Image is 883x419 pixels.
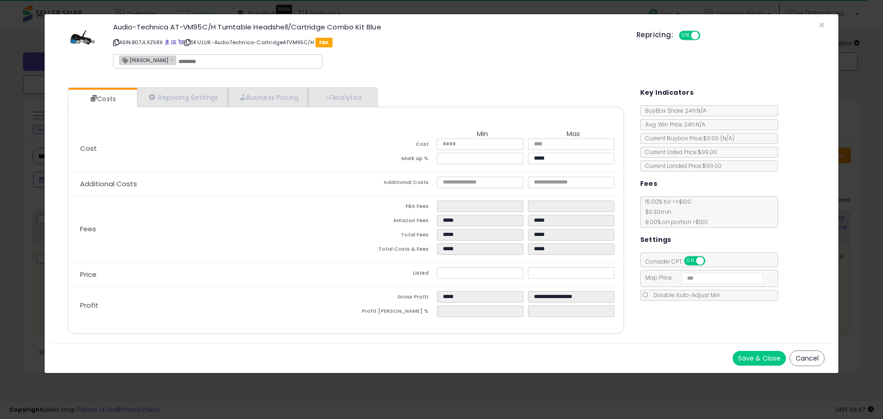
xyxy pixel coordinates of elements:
span: BuyBox Share 24h: N/A [641,107,706,115]
span: $0.00 [703,134,734,142]
a: Your listing only [178,39,183,46]
span: Map Price: [641,274,763,281]
td: Amazon Fees [346,215,437,229]
span: 15.00 % for <= $100 [641,198,708,226]
h5: Settings [640,234,671,246]
span: $0.30 min [641,208,671,216]
td: Additional Costs [346,177,437,191]
span: Current Landed Price: $99.00 [641,162,722,170]
h3: Audio-Technica AT-VM95C/H Turntable Headshell/Cartridge Combo Kit Blue [113,23,623,30]
p: Additional Costs [73,180,346,188]
p: Fees [73,225,346,233]
span: Current Buybox Price: [641,134,734,142]
span: FBA [315,38,333,47]
span: Avg. Win Price 24h: N/A [641,121,705,128]
td: Mark up % [346,153,437,167]
td: Listed [346,267,437,281]
span: OFF [704,257,718,265]
span: 8.00 % on portion > $100 [641,218,708,226]
td: Profit [PERSON_NAME] % [346,305,437,320]
span: [PERSON_NAME] [120,56,168,64]
a: Business Pricing [228,88,309,107]
span: ( N/A ) [720,134,734,142]
p: ASIN: B07JLXZ58X | SKU: LUK-AudioTechnica-CartridgeATVM95C/H [113,35,623,50]
p: Profit [73,302,346,309]
p: Cost [73,145,346,152]
h5: Repricing: [636,31,673,39]
a: Repricing Settings [137,88,228,107]
span: ON [680,32,691,40]
a: Costs [68,90,136,108]
td: Total Costs & Fees [346,243,437,258]
td: Cost [346,138,437,153]
h5: Key Indicators [640,87,694,98]
a: × [171,55,176,63]
a: BuyBox page [165,39,170,46]
button: Save & Close [733,351,786,366]
td: Total Fees [346,229,437,243]
p: Price [73,271,346,278]
span: OFF [699,32,714,40]
h5: Fees [640,178,658,189]
span: ON [685,257,696,265]
th: Max [528,130,619,138]
span: × [819,18,825,32]
td: FBA Fees [346,201,437,215]
a: All offer listings [171,39,176,46]
td: Gross Profit [346,291,437,305]
a: Analytics [308,88,376,107]
span: Disable Auto-Adjust Min [649,291,720,299]
button: Cancel [790,350,825,366]
span: Consider CPT: [641,258,717,265]
th: Min [437,130,528,138]
span: Current Listed Price: $99.00 [641,148,717,156]
img: 31ClaavcchL._SL60_.jpg [69,23,96,51]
